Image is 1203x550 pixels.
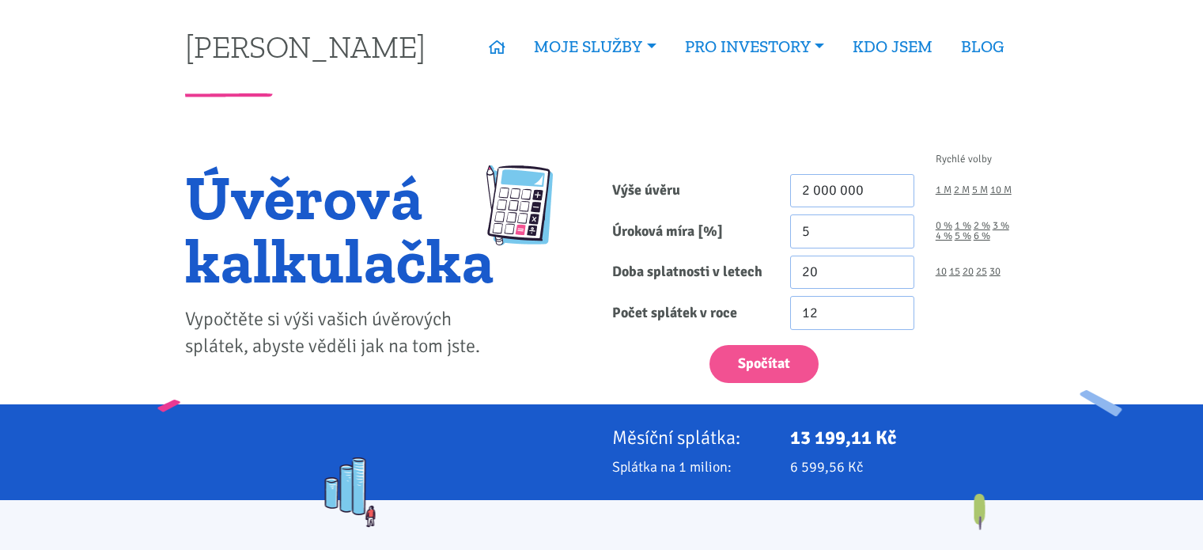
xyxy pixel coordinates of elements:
[936,267,947,277] a: 10
[185,31,426,62] a: [PERSON_NAME]
[954,185,970,195] a: 2 M
[993,221,1009,231] a: 3 %
[989,267,1001,277] a: 30
[990,185,1012,195] a: 10 M
[602,256,780,290] label: Doba splatnosti v letech
[602,296,780,330] label: Počet splátek v roce
[709,345,819,384] button: Spočítat
[602,174,780,208] label: Výše úvěru
[974,231,990,241] a: 6 %
[936,231,952,241] a: 4 %
[955,231,971,241] a: 5 %
[936,185,951,195] a: 1 M
[520,28,670,65] a: MOJE SLUŽBY
[612,427,769,449] p: Měsíční splátka:
[947,28,1018,65] a: BLOG
[936,221,952,231] a: 0 %
[185,306,494,360] p: Vypočtěte si výši vašich úvěrových splátek, abyste věděli jak na tom jste.
[936,154,992,165] span: Rychlé volby
[972,185,988,195] a: 5 M
[185,165,494,292] h1: Úvěrová kalkulačka
[976,267,987,277] a: 25
[974,221,990,231] a: 2 %
[790,427,1018,449] p: 13 199,11 Kč
[790,456,1018,478] p: 6 599,56 Kč
[612,456,769,478] p: Splátka na 1 milion:
[838,28,947,65] a: KDO JSEM
[963,267,974,277] a: 20
[671,28,838,65] a: PRO INVESTORY
[955,221,971,231] a: 1 %
[602,214,780,248] label: Úroková míra [%]
[949,267,960,277] a: 15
